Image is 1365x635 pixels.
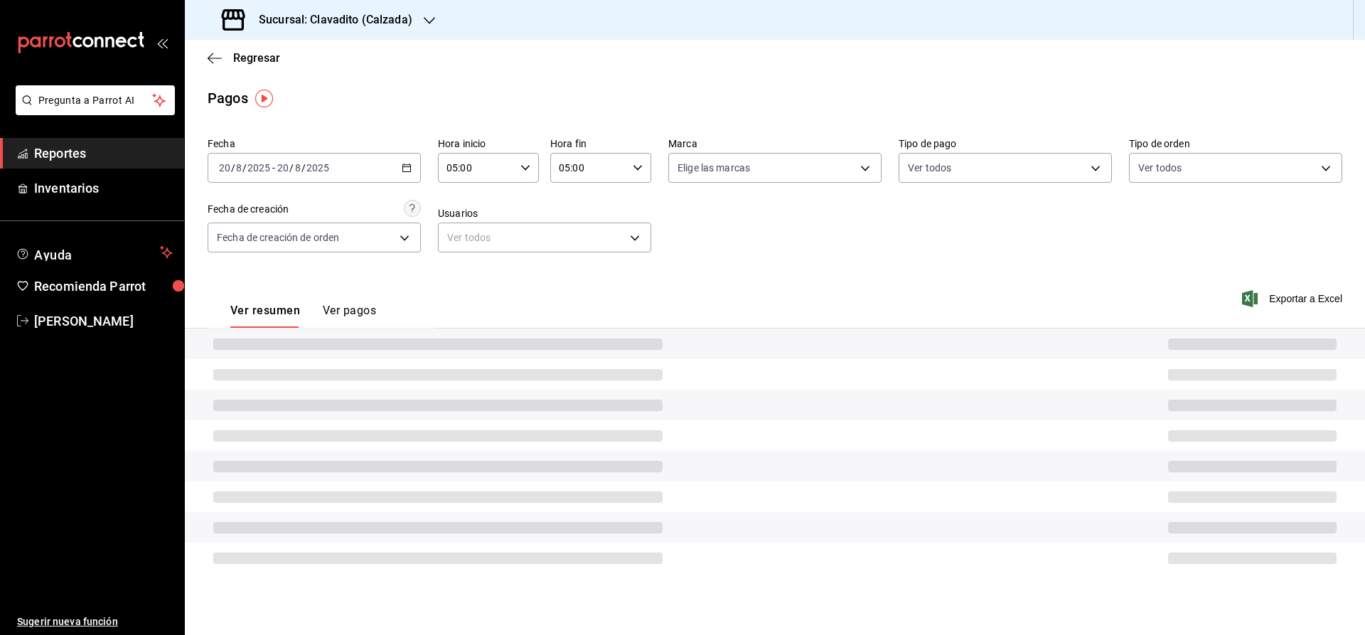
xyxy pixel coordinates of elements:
[34,277,173,296] span: Recomienda Parrot
[1129,139,1342,149] label: Tipo de orden
[10,103,175,118] a: Pregunta a Parrot AI
[217,230,339,245] span: Fecha de creación de orden
[16,85,175,115] button: Pregunta a Parrot AI
[156,37,168,48] button: open_drawer_menu
[272,162,275,174] span: -
[208,202,289,217] div: Fecha de creación
[231,162,235,174] span: /
[301,162,306,174] span: /
[678,161,750,175] span: Elige las marcas
[17,614,173,629] span: Sugerir nueva función
[294,162,301,174] input: --
[208,139,421,149] label: Fecha
[247,162,271,174] input: ----
[289,162,294,174] span: /
[247,11,412,28] h3: Sucursal: Clavadito (Calzada)
[230,304,300,328] button: Ver resumen
[899,139,1112,149] label: Tipo de pago
[306,162,330,174] input: ----
[323,304,376,328] button: Ver pagos
[242,162,247,174] span: /
[38,93,153,108] span: Pregunta a Parrot AI
[255,90,273,107] img: Tooltip marker
[438,223,651,252] div: Ver todos
[208,51,280,65] button: Regresar
[1138,161,1182,175] span: Ver todos
[34,144,173,163] span: Reportes
[668,139,882,149] label: Marca
[34,311,173,331] span: [PERSON_NAME]
[438,139,539,149] label: Hora inicio
[438,208,651,218] label: Usuarios
[1245,290,1342,307] button: Exportar a Excel
[235,162,242,174] input: --
[34,178,173,198] span: Inventarios
[277,162,289,174] input: --
[230,304,376,328] div: navigation tabs
[550,139,651,149] label: Hora fin
[218,162,231,174] input: --
[208,87,248,109] div: Pagos
[908,161,951,175] span: Ver todos
[34,244,154,261] span: Ayuda
[233,51,280,65] span: Regresar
